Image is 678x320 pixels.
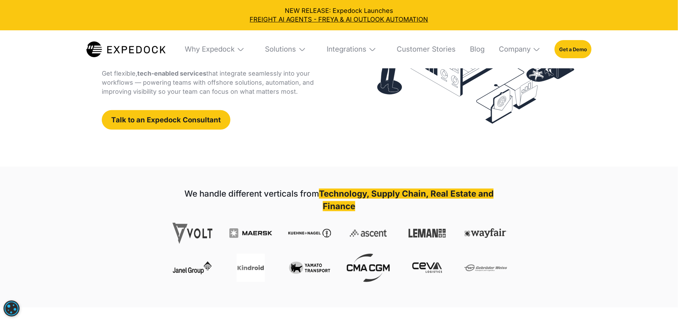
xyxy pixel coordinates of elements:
[319,189,494,211] strong: Technology, Supply Chain, Real Estate and Finance
[185,45,235,53] div: Why Expedock
[555,40,591,59] a: Get a Demo
[320,30,383,68] div: Integrations
[464,30,485,68] a: Blog
[265,45,296,53] div: Solutions
[178,30,251,68] div: Why Expedock
[102,110,230,130] a: Talk to an Expedock Consultant
[390,30,456,68] a: Customer Stories
[493,30,547,68] div: Company
[6,15,672,24] a: FREIGHT AI AGENTS - FREYA & AI OUTLOOK AUTOMATION
[102,69,342,96] p: Get flexible, that integrate seamlessly into your workflows — powering teams with offshore soluti...
[137,70,206,77] strong: tech-enabled services
[259,30,313,68] div: Solutions
[327,45,366,53] div: Integrations
[184,189,319,199] strong: We handle different verticals from
[499,45,531,53] div: Company
[6,6,672,24] div: NEW RELEASE: Expedock Launches
[643,287,678,320] iframe: Chat Widget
